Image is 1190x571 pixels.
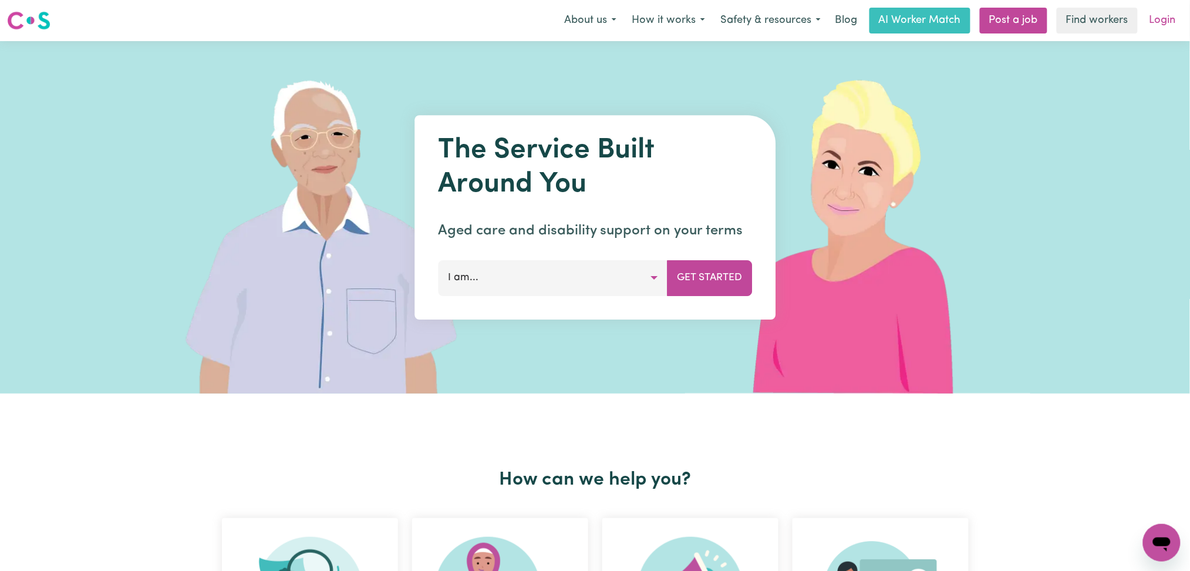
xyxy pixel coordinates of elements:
[828,8,865,33] a: Blog
[7,10,50,31] img: Careseekers logo
[1142,8,1183,33] a: Login
[667,260,752,295] button: Get Started
[438,134,752,201] h1: The Service Built Around You
[557,8,624,33] button: About us
[438,220,752,241] p: Aged care and disability support on your terms
[215,469,976,491] h2: How can we help you?
[980,8,1047,33] a: Post a job
[1143,524,1181,562] iframe: Button to launch messaging window
[1057,8,1138,33] a: Find workers
[869,8,970,33] a: AI Worker Match
[438,260,668,295] button: I am...
[7,7,50,34] a: Careseekers logo
[624,8,713,33] button: How it works
[713,8,828,33] button: Safety & resources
